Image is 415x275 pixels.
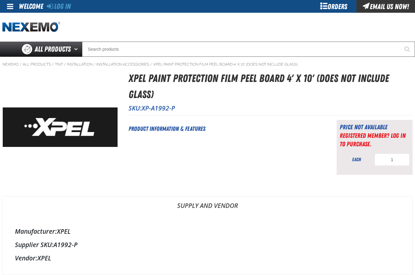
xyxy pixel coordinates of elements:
nav: Breadcrumbs [2,62,413,67]
label: Vendor: [15,254,37,262]
div: XPEL [15,254,400,262]
a: Installation Accessories [96,62,149,67]
a: Registered Member? Log In to purchase. [340,132,406,148]
a: Supply and Vendor [3,196,412,215]
input: Search [82,42,415,57]
div: Price not available [340,123,410,131]
button: Open All Products pages [72,42,82,57]
a: XPEL Paint Protection Film Peel Board 4' x 10' (Does not include glass) [153,62,297,67]
span: / [93,62,95,67]
a: Tint [55,62,63,67]
div: XPEL [15,227,400,236]
span: / [52,62,54,67]
label: Supplier SKU: [15,240,53,249]
a: All Products [23,62,51,67]
a: Home [2,22,60,32]
img: Nexemo logo [2,22,60,32]
div: A1992-P [15,240,400,249]
h1: XPEL Paint Protection Film Peel Board 4' x 10' (Does not include glass) [129,70,413,102]
input: Product Quantity [375,154,410,166]
a: Nexemo [2,62,19,67]
span: / [20,62,22,67]
span: / [64,62,66,67]
img: XPEL Paint Protection Film Peel Board 4' x 10' (Does not include glass) [3,107,118,147]
h2: Product Information & Features [129,124,321,133]
a: Installation [67,62,92,67]
span: / [150,62,152,67]
span: XP-A1992-P [142,104,175,112]
a: Log In [47,2,71,11]
span: All Products [35,44,71,55]
div: each [340,156,373,163]
label: Manufacturer: [15,227,57,236]
button: Start Searching [400,42,415,57]
p: SKU: [129,104,413,112]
